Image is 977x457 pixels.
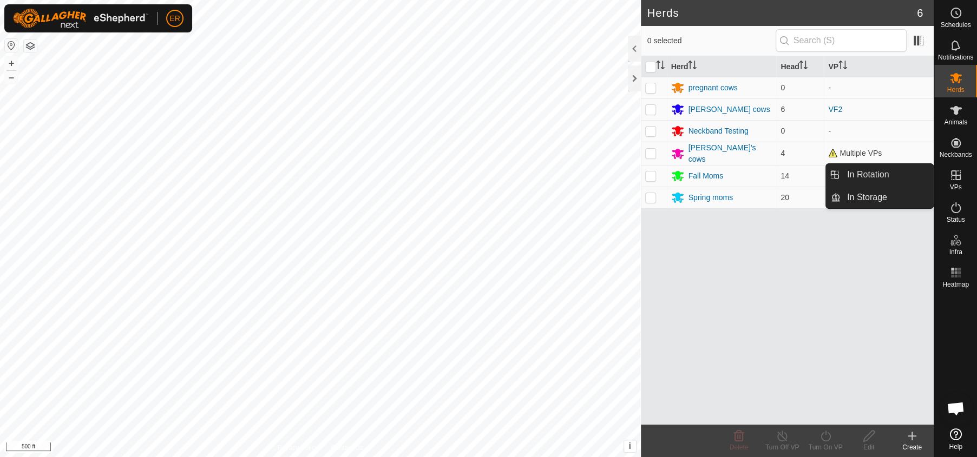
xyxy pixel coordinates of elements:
[804,442,847,452] div: Turn On VP
[776,29,907,52] input: Search (S)
[24,39,37,52] button: Map Layers
[824,120,934,142] td: -
[647,35,776,47] span: 0 selected
[781,193,789,202] span: 20
[841,187,933,208] a: In Storage
[939,151,972,158] span: Neckbands
[847,191,887,204] span: In Storage
[689,142,772,165] div: [PERSON_NAME]'s cows
[947,87,964,93] span: Herds
[934,424,977,454] a: Help
[946,216,965,223] span: Status
[949,249,962,255] span: Infra
[828,149,882,157] span: Multiple VPs
[781,149,785,157] span: 4
[826,187,933,208] li: In Storage
[824,56,934,77] th: VP
[781,83,785,92] span: 0
[760,442,804,452] div: Turn Off VP
[331,443,363,453] a: Contact Us
[647,6,917,19] h2: Herds
[624,440,636,452] button: i
[940,392,972,425] div: Open chat
[5,57,18,70] button: +
[847,168,889,181] span: In Rotation
[689,82,738,94] div: pregnant cows
[841,164,933,186] a: In Rotation
[781,127,785,135] span: 0
[628,441,631,451] span: i
[799,62,808,71] p-sorticon: Activate to sort
[838,62,847,71] p-sorticon: Activate to sort
[949,443,962,450] span: Help
[776,56,824,77] th: Head
[5,39,18,52] button: Reset Map
[847,442,890,452] div: Edit
[781,105,785,114] span: 6
[824,77,934,98] td: -
[826,164,933,186] li: In Rotation
[828,105,842,114] a: VF2
[688,62,697,71] p-sorticon: Activate to sort
[5,71,18,84] button: –
[689,192,733,203] div: Spring moms
[917,5,923,21] span: 6
[13,9,148,28] img: Gallagher Logo
[940,22,971,28] span: Schedules
[938,54,973,61] span: Notifications
[949,184,961,190] span: VPs
[942,281,969,288] span: Heatmap
[689,170,724,182] div: Fall Moms
[656,62,665,71] p-sorticon: Activate to sort
[781,171,789,180] span: 14
[689,104,770,115] div: [PERSON_NAME] cows
[890,442,934,452] div: Create
[667,56,777,77] th: Herd
[169,13,180,24] span: ER
[278,443,318,453] a: Privacy Policy
[689,125,749,137] div: Neckband Testing
[944,119,967,125] span: Animals
[730,443,749,451] span: Delete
